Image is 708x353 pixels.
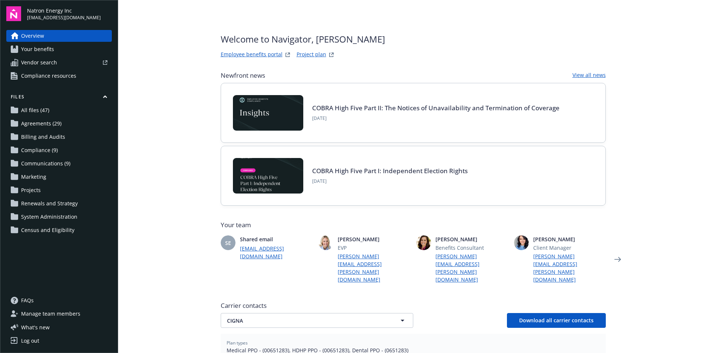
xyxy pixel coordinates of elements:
[21,144,58,156] span: Compliance (9)
[21,335,39,347] div: Log out
[221,221,606,229] span: Your team
[6,171,112,183] a: Marketing
[6,308,112,320] a: Manage team members
[227,317,381,325] span: CIGNA
[514,235,529,250] img: photo
[227,340,600,346] span: Plan types
[6,198,112,209] a: Renewals and Strategy
[21,295,34,306] span: FAQs
[6,158,112,169] a: Communications (9)
[6,131,112,143] a: Billing and Audits
[312,167,468,175] a: COBRA High Five Part I: Independent Election Rights
[283,50,292,59] a: striveWebsite
[21,118,61,130] span: Agreements (29)
[6,184,112,196] a: Projects
[21,308,80,320] span: Manage team members
[338,244,410,252] span: EVP
[6,57,112,68] a: Vendor search
[240,235,313,243] span: Shared email
[21,224,74,236] span: Census and Eligibility
[519,317,594,324] span: Download all carrier contacts
[21,323,50,331] span: What ' s new
[327,50,336,59] a: projectPlanWebsite
[507,313,606,328] button: Download all carrier contacts
[6,6,21,21] img: navigator-logo.svg
[6,30,112,42] a: Overview
[21,30,44,42] span: Overview
[233,158,303,194] img: BLOG-Card Image - Compliance - COBRA High Five Pt 1 07-18-25.jpg
[6,144,112,156] a: Compliance (9)
[435,235,508,243] span: [PERSON_NAME]
[225,239,231,247] span: SE
[27,7,101,14] span: Natron Energy Inc
[533,235,606,243] span: [PERSON_NAME]
[240,245,313,260] a: [EMAIL_ADDRESS][DOMAIN_NAME]
[6,104,112,116] a: All files (47)
[6,211,112,223] a: System Administration
[572,71,606,80] a: View all news
[435,244,508,252] span: Benefits Consultant
[297,50,326,59] a: Project plan
[6,70,112,82] a: Compliance resources
[6,118,112,130] a: Agreements (29)
[6,295,112,306] a: FAQs
[6,94,112,103] button: Files
[21,171,46,183] span: Marketing
[312,178,468,185] span: [DATE]
[21,198,78,209] span: Renewals and Strategy
[21,131,65,143] span: Billing and Audits
[221,313,413,328] button: CIGNA
[312,115,560,122] span: [DATE]
[21,158,70,169] span: Communications (9)
[6,43,112,55] a: Your benefits
[21,70,76,82] span: Compliance resources
[21,184,41,196] span: Projects
[416,235,431,250] img: photo
[221,301,606,310] span: Carrier contacts
[338,235,410,243] span: [PERSON_NAME]
[21,211,77,223] span: System Administration
[533,244,606,252] span: Client Manager
[338,252,410,283] a: [PERSON_NAME][EMAIL_ADDRESS][PERSON_NAME][DOMAIN_NAME]
[533,252,606,283] a: [PERSON_NAME][EMAIL_ADDRESS][PERSON_NAME][DOMAIN_NAME]
[233,95,303,131] img: Card Image - EB Compliance Insights.png
[21,104,49,116] span: All files (47)
[221,50,283,59] a: Employee benefits portal
[435,252,508,283] a: [PERSON_NAME][EMAIL_ADDRESS][PERSON_NAME][DOMAIN_NAME]
[6,323,61,331] button: What's new
[312,104,560,112] a: COBRA High Five Part II: The Notices of Unavailability and Termination of Coverage
[221,33,385,46] span: Welcome to Navigator , [PERSON_NAME]
[221,71,265,80] span: Newfront news
[21,43,54,55] span: Your benefits
[21,57,57,68] span: Vendor search
[318,235,333,250] img: photo
[612,253,624,265] a: Next
[27,14,101,21] span: [EMAIL_ADDRESS][DOMAIN_NAME]
[6,224,112,236] a: Census and Eligibility
[27,6,112,21] button: Natron Energy Inc[EMAIL_ADDRESS][DOMAIN_NAME]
